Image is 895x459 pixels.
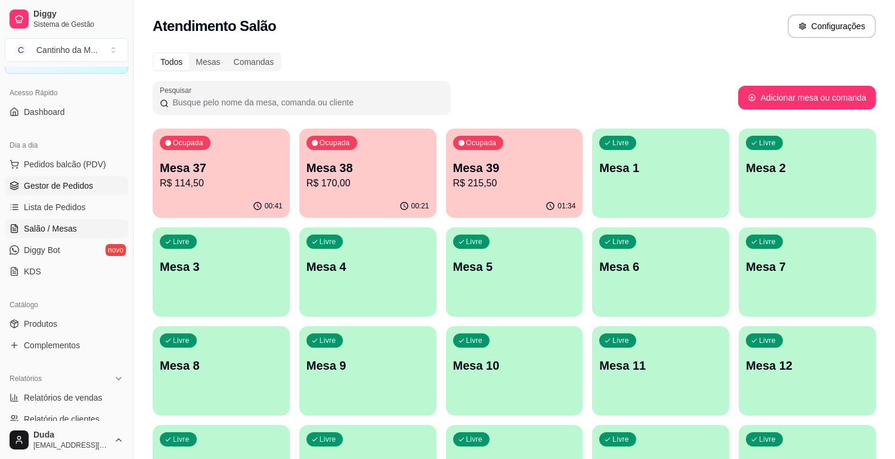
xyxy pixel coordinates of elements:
[599,357,722,374] p: Mesa 11
[788,14,876,38] button: Configurações
[306,160,429,176] p: Mesa 38
[599,160,722,176] p: Mesa 1
[306,357,429,374] p: Mesa 9
[33,20,123,29] span: Sistema de Gestão
[5,262,128,281] a: KDS
[592,326,729,416] button: LivreMesa 11
[759,336,776,345] p: Livre
[24,201,86,213] span: Lista de Pedidos
[173,138,203,148] p: Ocupada
[24,106,65,118] span: Dashboard
[173,237,190,246] p: Livre
[33,9,123,20] span: Diggy
[466,237,483,246] p: Livre
[24,244,60,256] span: Diggy Bot
[154,54,189,70] div: Todos
[153,17,276,36] h2: Atendimento Salão
[746,258,869,275] p: Mesa 7
[5,176,128,195] a: Gestor de Pedidos
[24,158,106,170] span: Pedidos balcão (PDV)
[24,318,57,330] span: Produtos
[33,441,109,450] span: [EMAIL_ADDRESS][DOMAIN_NAME]
[411,201,429,211] p: 00:21
[24,339,80,351] span: Complementos
[446,326,583,416] button: LivreMesa 10
[24,392,103,404] span: Relatórios de vendas
[5,241,128,260] a: Diggy Botnovo
[320,336,336,345] p: Livre
[153,129,290,218] button: OcupadaMesa 37R$ 114,5000:41
[592,129,729,218] button: LivreMesa 1
[189,54,227,70] div: Mesas
[5,388,128,407] a: Relatórios de vendas
[592,227,729,317] button: LivreMesa 6
[446,129,583,218] button: OcupadaMesa 39R$ 215,5001:34
[5,136,128,155] div: Dia a dia
[5,336,128,355] a: Complementos
[759,435,776,444] p: Livre
[24,266,41,277] span: KDS
[306,258,429,275] p: Mesa 4
[24,223,77,235] span: Salão / Mesas
[453,176,576,191] p: R$ 215,50
[153,326,290,416] button: LivreMesa 8
[5,5,128,33] a: DiggySistema de Gestão
[453,357,576,374] p: Mesa 10
[299,326,436,416] button: LivreMesa 9
[24,413,100,425] span: Relatório de clientes
[320,435,336,444] p: Livre
[299,227,436,317] button: LivreMesa 4
[173,336,190,345] p: Livre
[299,129,436,218] button: OcupadaMesa 38R$ 170,0000:21
[153,227,290,317] button: LivreMesa 3
[5,314,128,333] a: Produtos
[265,201,283,211] p: 00:41
[759,237,776,246] p: Livre
[320,237,336,246] p: Livre
[5,410,128,429] a: Relatório de clientes
[173,435,190,444] p: Livre
[5,38,128,62] button: Select a team
[739,129,876,218] button: LivreMesa 2
[558,201,575,211] p: 01:34
[24,180,93,192] span: Gestor de Pedidos
[160,357,283,374] p: Mesa 8
[320,138,350,148] p: Ocupada
[5,219,128,238] a: Salão / Mesas
[466,435,483,444] p: Livre
[599,258,722,275] p: Mesa 6
[169,96,444,108] input: Pesquisar
[5,198,128,217] a: Lista de Pedidos
[15,44,27,56] span: C
[306,176,429,191] p: R$ 170,00
[746,357,869,374] p: Mesa 12
[36,44,98,56] div: Cantinho da M ...
[612,237,629,246] p: Livre
[160,176,283,191] p: R$ 114,50
[739,227,876,317] button: LivreMesa 7
[466,336,483,345] p: Livre
[612,336,629,345] p: Livre
[446,227,583,317] button: LivreMesa 5
[5,102,128,121] a: Dashboard
[33,430,109,441] span: Duda
[738,86,876,110] button: Adicionar mesa ou comanda
[612,435,629,444] p: Livre
[160,258,283,275] p: Mesa 3
[227,54,281,70] div: Comandas
[160,160,283,176] p: Mesa 37
[759,138,776,148] p: Livre
[739,326,876,416] button: LivreMesa 12
[10,374,42,383] span: Relatórios
[5,155,128,174] button: Pedidos balcão (PDV)
[466,138,497,148] p: Ocupada
[5,83,128,102] div: Acesso Rápido
[612,138,629,148] p: Livre
[453,160,576,176] p: Mesa 39
[160,85,196,95] label: Pesquisar
[5,295,128,314] div: Catálogo
[746,160,869,176] p: Mesa 2
[453,258,576,275] p: Mesa 5
[5,426,128,454] button: Duda[EMAIL_ADDRESS][DOMAIN_NAME]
